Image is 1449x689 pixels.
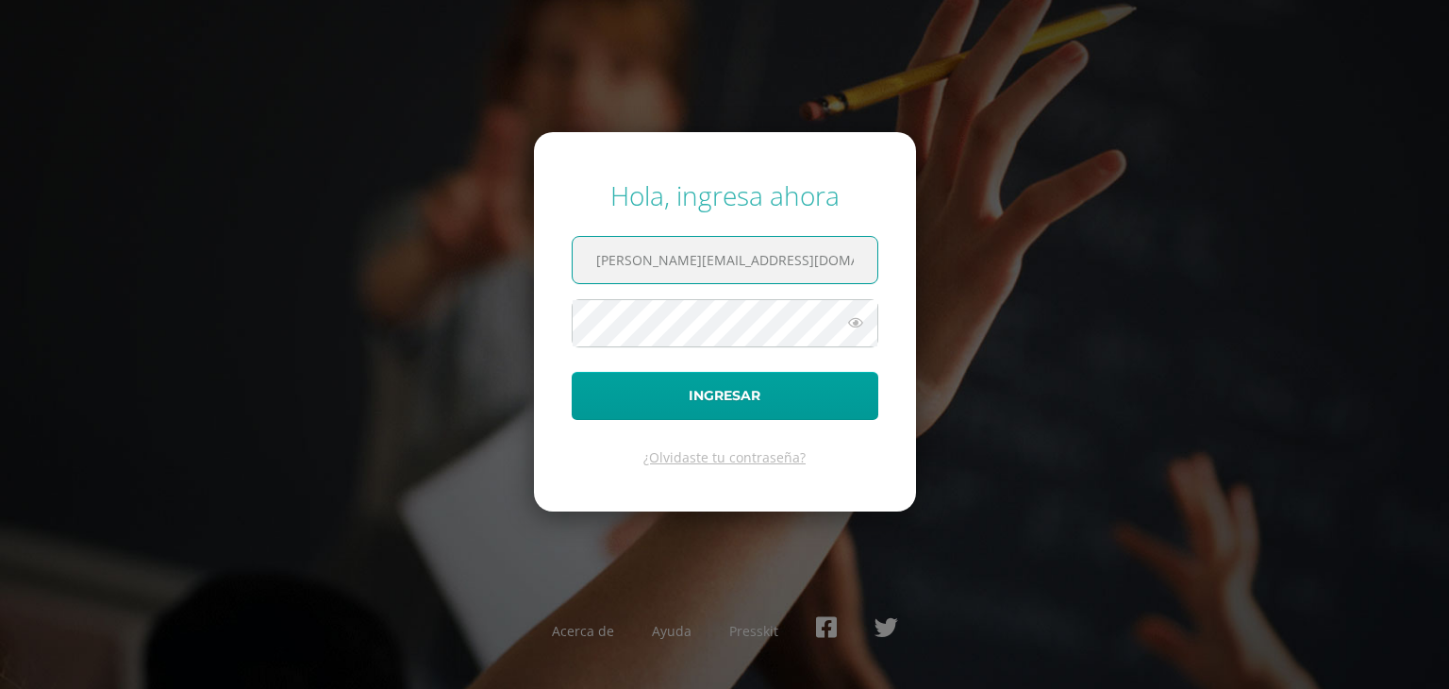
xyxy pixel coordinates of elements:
div: Hola, ingresa ahora [572,177,878,213]
a: Presskit [729,622,778,640]
a: ¿Olvidaste tu contraseña? [643,448,806,466]
a: Ayuda [652,622,691,640]
input: Correo electrónico o usuario [573,237,877,283]
a: Acerca de [552,622,614,640]
button: Ingresar [572,372,878,420]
